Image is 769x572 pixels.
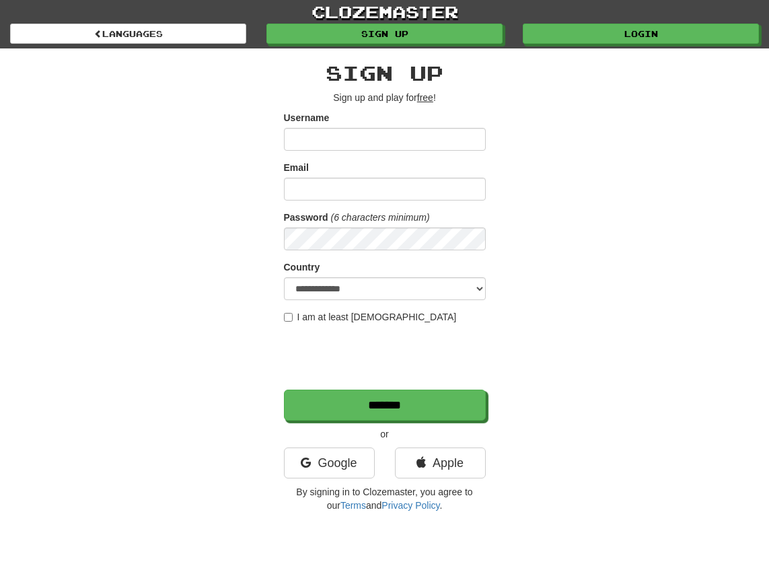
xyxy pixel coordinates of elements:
label: Email [284,161,309,174]
input: I am at least [DEMOGRAPHIC_DATA] [284,313,293,322]
label: I am at least [DEMOGRAPHIC_DATA] [284,310,457,324]
p: or [284,427,486,441]
a: Languages [10,24,246,44]
label: Username [284,111,330,124]
p: Sign up and play for ! [284,91,486,104]
a: Google [284,448,375,478]
iframe: reCAPTCHA [284,330,488,383]
a: Apple [395,448,486,478]
p: By signing in to Clozemaster, you agree to our and . [284,485,486,512]
a: Sign up [266,24,503,44]
a: Terms [340,500,366,511]
label: Password [284,211,328,224]
u: free [417,92,433,103]
label: Country [284,260,320,274]
h2: Sign up [284,62,486,84]
a: Privacy Policy [381,500,439,511]
em: (6 characters minimum) [331,212,430,223]
a: Login [523,24,759,44]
